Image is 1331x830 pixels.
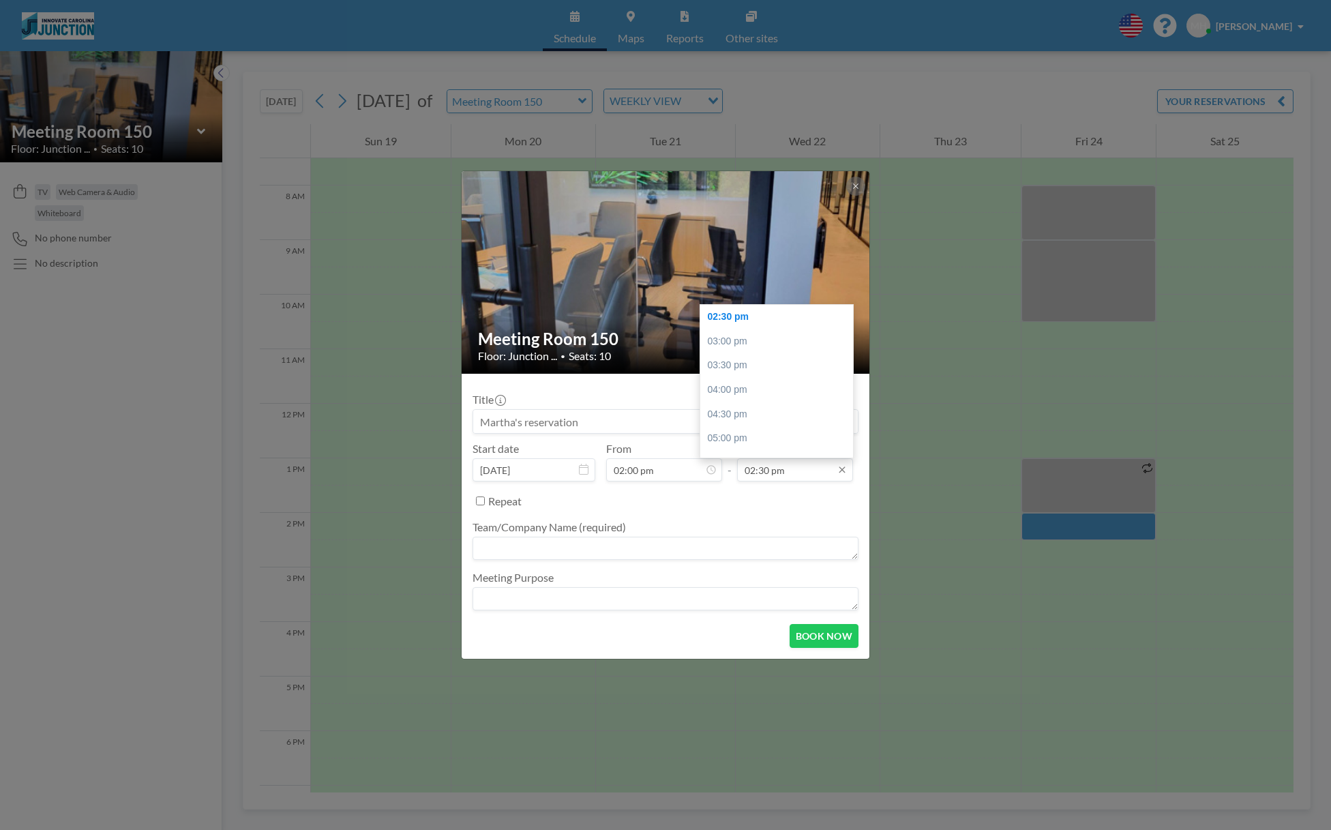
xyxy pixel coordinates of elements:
label: Team/Company Name (required) [473,520,626,534]
div: 03:00 pm [700,329,860,354]
input: Martha's reservation [473,410,858,433]
h2: Meeting Room 150 [478,329,854,349]
div: 03:30 pm [700,353,860,378]
span: - [728,447,732,477]
label: Meeting Purpose [473,571,554,584]
span: Seats: 10 [569,349,611,363]
label: Start date [473,442,519,456]
div: 04:30 pm [700,402,860,427]
label: Repeat [488,494,522,508]
button: BOOK NOW [790,624,858,648]
div: 05:30 pm [700,451,860,475]
img: 537.jpg [462,170,871,375]
div: 05:00 pm [700,426,860,451]
label: Title [473,393,505,406]
div: 02:30 pm [700,305,860,329]
label: From [606,442,631,456]
span: Floor: Junction ... [478,349,557,363]
div: 04:00 pm [700,378,860,402]
span: • [560,351,565,361]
